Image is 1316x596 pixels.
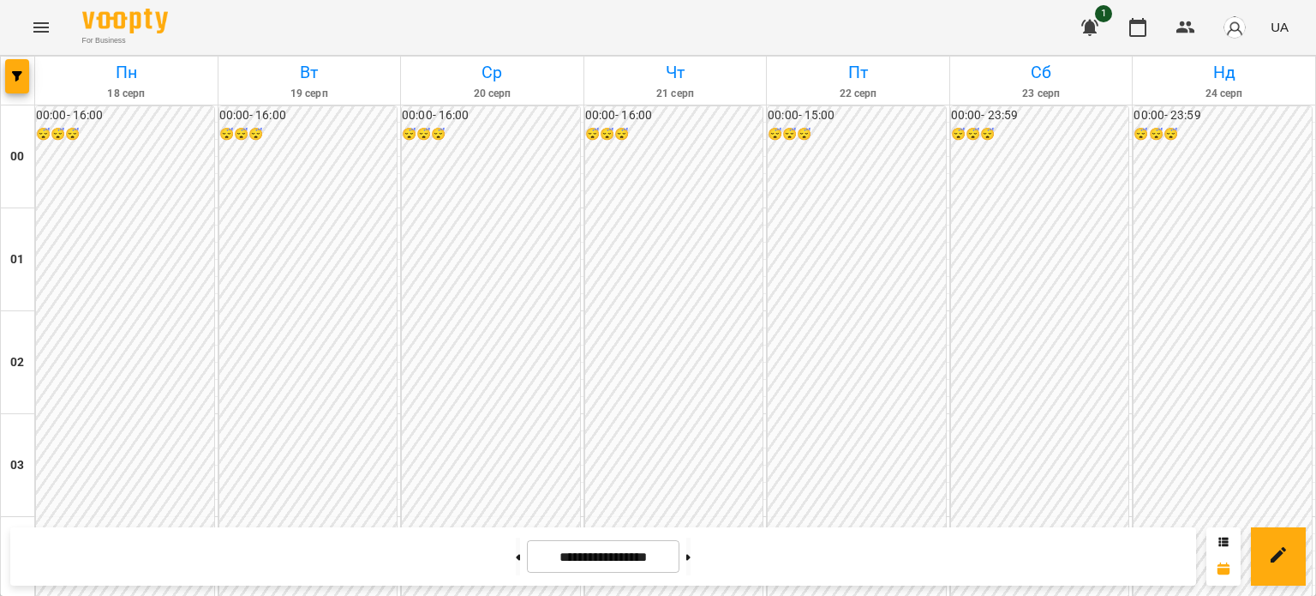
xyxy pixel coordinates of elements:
[768,125,946,144] h6: 😴😴😴
[585,106,763,125] h6: 00:00 - 16:00
[587,59,764,86] h6: Чт
[1264,11,1295,43] button: UA
[1095,5,1112,22] span: 1
[402,106,580,125] h6: 00:00 - 16:00
[1134,106,1312,125] h6: 00:00 - 23:59
[585,125,763,144] h6: 😴😴😴
[768,106,946,125] h6: 00:00 - 15:00
[1223,15,1247,39] img: avatar_s.png
[769,59,947,86] h6: Пт
[36,106,214,125] h6: 00:00 - 16:00
[1135,59,1313,86] h6: Нд
[10,456,24,475] h6: 03
[82,35,168,46] span: For Business
[953,59,1130,86] h6: Сб
[82,9,168,33] img: Voopty Logo
[1135,86,1313,102] h6: 24 серп
[38,86,215,102] h6: 18 серп
[36,125,214,144] h6: 😴😴😴
[402,125,580,144] h6: 😴😴😴
[221,86,398,102] h6: 19 серп
[10,147,24,166] h6: 00
[10,353,24,372] h6: 02
[769,86,947,102] h6: 22 серп
[404,86,581,102] h6: 20 серп
[587,86,764,102] h6: 21 серп
[1134,125,1312,144] h6: 😴😴😴
[38,59,215,86] h6: Пн
[10,250,24,269] h6: 01
[951,125,1129,144] h6: 😴😴😴
[221,59,398,86] h6: Вт
[404,59,581,86] h6: Ср
[953,86,1130,102] h6: 23 серп
[951,106,1129,125] h6: 00:00 - 23:59
[219,106,398,125] h6: 00:00 - 16:00
[219,125,398,144] h6: 😴😴😴
[21,7,62,48] button: Menu
[1271,18,1289,36] span: UA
